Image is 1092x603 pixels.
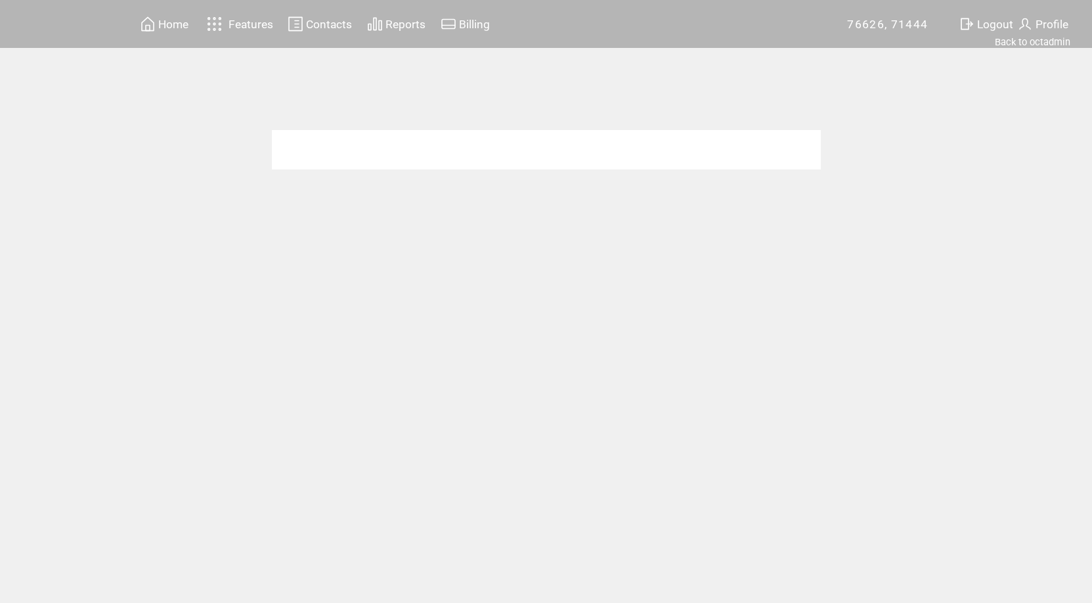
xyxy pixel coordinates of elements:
[203,13,226,35] img: features.svg
[138,14,190,34] a: Home
[957,14,1015,34] a: Logout
[385,18,426,31] span: Reports
[959,16,974,32] img: exit.svg
[977,18,1013,31] span: Logout
[1017,16,1033,32] img: profile.svg
[1015,14,1070,34] a: Profile
[439,14,492,34] a: Billing
[995,36,1070,48] a: Back to octadmin
[459,18,490,31] span: Billing
[441,16,456,32] img: creidtcard.svg
[140,16,156,32] img: home.svg
[286,14,354,34] a: Contacts
[306,18,352,31] span: Contacts
[847,18,928,31] span: 76626, 71444
[365,14,427,34] a: Reports
[288,16,303,32] img: contacts.svg
[1036,18,1068,31] span: Profile
[158,18,188,31] span: Home
[367,16,383,32] img: chart.svg
[229,18,273,31] span: Features
[201,11,275,37] a: Features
